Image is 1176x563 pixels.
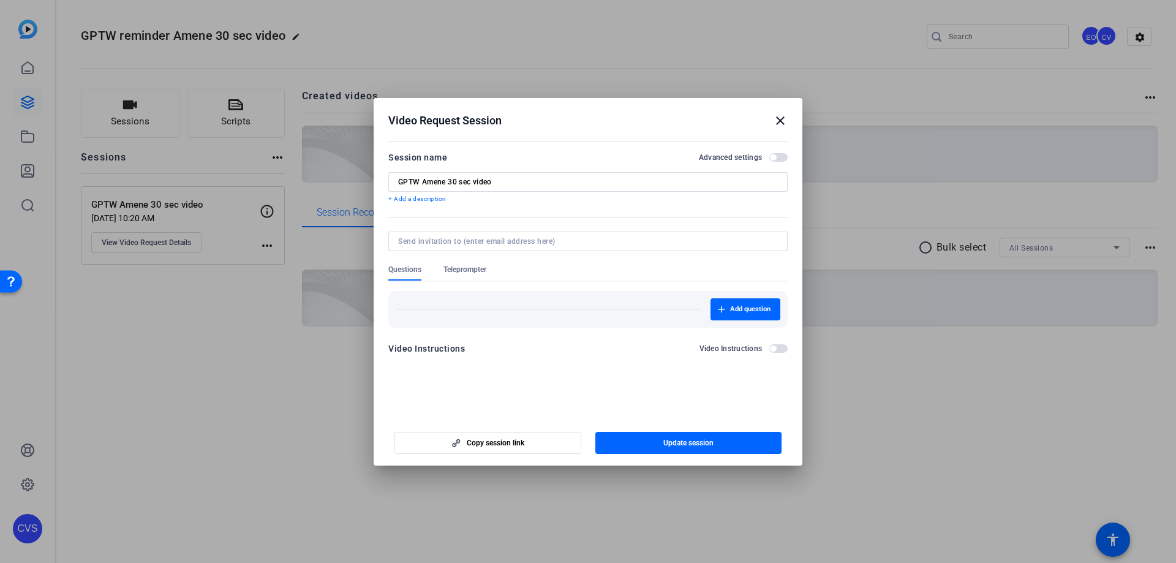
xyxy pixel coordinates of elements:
span: Update session [663,438,714,448]
h2: Advanced settings [699,153,762,162]
mat-icon: close [773,113,788,128]
span: Copy session link [467,438,524,448]
span: Questions [388,265,421,274]
button: Copy session link [394,432,581,454]
input: Enter Session Name [398,177,778,187]
input: Send invitation to (enter email address here) [398,236,773,246]
button: Add question [710,298,780,320]
span: Add question [730,304,771,314]
span: Teleprompter [443,265,486,274]
div: Video Instructions [388,341,465,356]
div: Session name [388,150,447,165]
div: Video Request Session [388,113,788,128]
h2: Video Instructions [699,344,763,353]
p: + Add a description [388,194,788,204]
button: Update session [595,432,782,454]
